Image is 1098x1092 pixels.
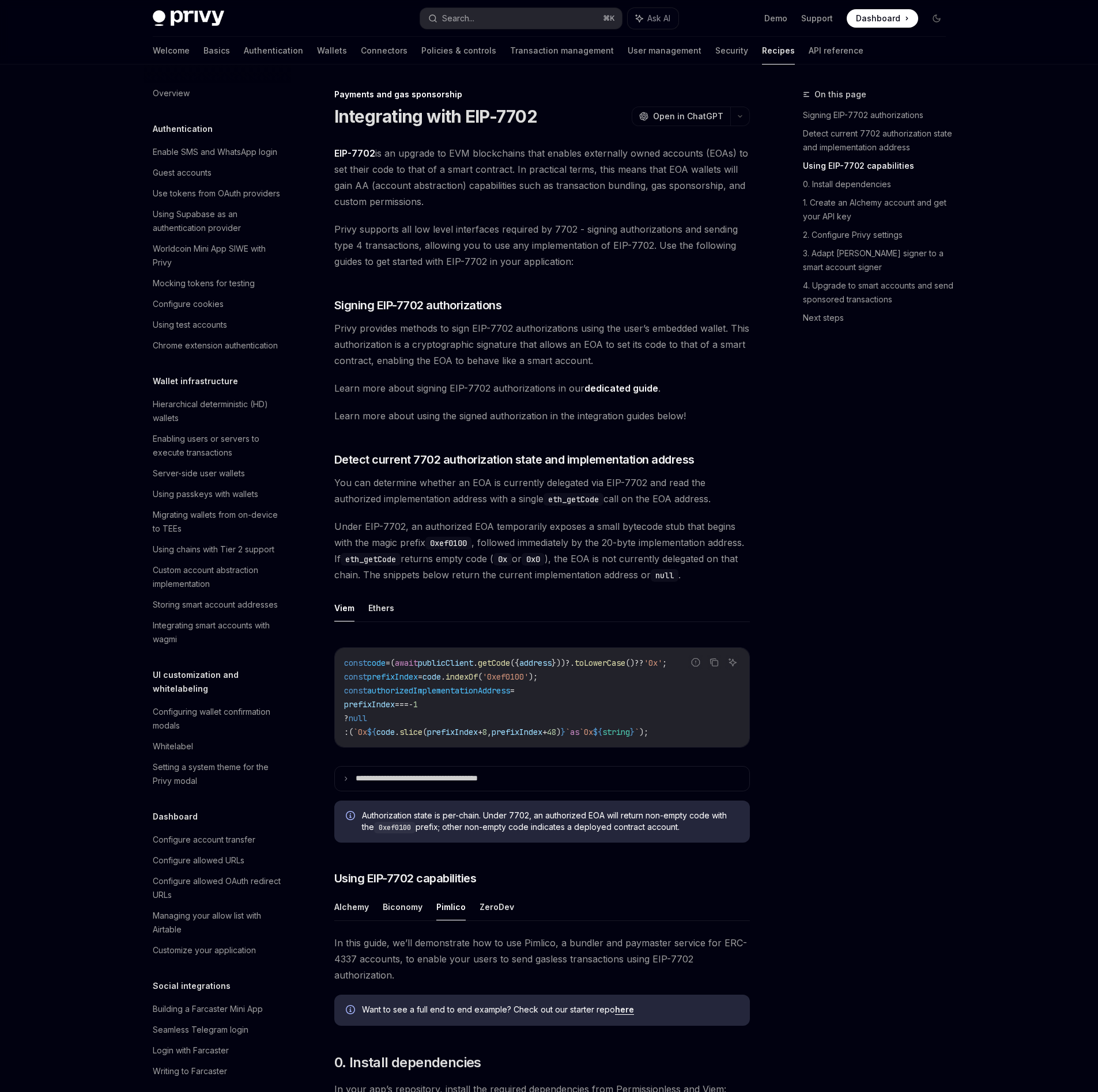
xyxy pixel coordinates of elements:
h5: Dashboard [153,810,198,824]
a: 1. Create an Alchemy account and get your API key [803,194,955,226]
span: ` [635,727,639,737]
div: Enabling users or servers to execute transactions [153,432,284,460]
div: Worldcoin Mini App SIWE with Privy [153,242,284,270]
div: Whitelabel [153,740,193,753]
span: } [561,727,565,737]
code: eth_getCode [341,553,401,566]
span: await [395,658,418,668]
span: = [418,672,422,682]
a: Basics [203,37,230,65]
span: const [344,672,367,682]
span: } [630,727,635,737]
span: const [344,685,367,696]
a: Integrating smart accounts with wagmi [144,615,291,650]
div: Building a Farcaster Mini App [153,1002,263,1016]
div: Migrating wallets from on-device to TEEs [153,508,284,536]
svg: Info [346,1005,357,1017]
span: = [510,685,515,696]
h5: Wallet infrastructure [153,374,238,388]
button: Alchemy [334,893,369,920]
svg: Info [346,811,357,822]
span: getCode [478,658,510,668]
a: Setting a system theme for the Privy modal [144,757,291,791]
button: Report incorrect code [688,655,703,670]
span: ${ [367,727,376,737]
span: 1 [413,699,418,710]
a: 4. Upgrade to smart accounts and send sponsored transactions [803,276,955,309]
a: Configuring wallet confirmation modals [144,702,291,736]
div: Customize your application [153,943,256,957]
a: Use tokens from OAuth providers [144,183,291,204]
a: Writing to Farcaster [144,1061,291,1082]
span: In this guide, we’ll demonstrate how to use Pimlico, a bundler and paymaster service for ERC-4337... [334,935,750,983]
a: Connectors [361,37,407,65]
span: Signing EIP-7702 authorizations [334,297,502,313]
span: '0x' [644,658,662,668]
a: Storing smart account addresses [144,594,291,615]
div: Seamless Telegram login [153,1023,248,1037]
a: Policies & controls [421,37,496,65]
a: Seamless Telegram login [144,1019,291,1040]
span: . [473,658,478,668]
span: Dashboard [856,13,900,24]
span: Authorization state is per-chain. Under 7702, an authorized EOA will return non-empty code with t... [362,810,738,833]
a: Chrome extension authentication [144,335,291,356]
span: , [487,727,492,737]
a: Using EIP-7702 capabilities [803,157,955,175]
a: Demo [764,13,787,24]
a: Recipes [762,37,795,65]
code: eth_getCode [544,493,603,506]
span: code [376,727,395,737]
div: Integrating smart accounts with wagmi [153,619,284,646]
div: Using Supabase as an authentication provider [153,207,284,235]
span: ( [422,727,427,737]
a: Configure account transfer [144,829,291,850]
a: Whitelabel [144,736,291,757]
span: is an upgrade to EVM blockchains that enables externally owned accounts (EOAs) to set their code ... [334,145,750,210]
h1: Integrating with EIP-7702 [334,106,537,127]
button: Viem [334,594,354,621]
a: Enabling users or servers to execute transactions [144,429,291,463]
button: Ask AI [725,655,740,670]
code: 0x0 [522,553,545,566]
span: null [349,713,367,723]
span: prefixIndex [367,672,418,682]
span: '0xef0100' [482,672,529,682]
div: Setting a system theme for the Privy modal [153,760,284,788]
a: Hierarchical deterministic (HD) wallets [144,394,291,429]
a: Custom account abstraction implementation [144,560,291,594]
span: ({ [510,658,519,668]
span: Learn more about signing EIP-7702 authorizations in our . [334,380,750,396]
span: const [344,658,367,668]
button: Open in ChatGPT [632,107,730,126]
span: + [542,727,547,737]
span: Learn more about using the signed authorization in the integration guides below! [334,408,750,424]
span: prefixIndex [492,727,542,737]
a: Signing EIP-7702 authorizations [803,106,955,124]
span: ?? [635,658,644,668]
a: EIP-7702 [334,147,375,160]
button: Pimlico [436,893,466,920]
a: Enable SMS and WhatsApp login [144,142,291,162]
span: - [409,699,413,710]
span: 0. Install dependencies [334,1053,481,1072]
span: code [422,672,441,682]
div: Hierarchical deterministic (HD) wallets [153,397,284,425]
a: Security [715,37,748,65]
span: indexOf [446,672,478,682]
a: 0. Install dependencies [803,175,955,194]
div: Configure allowed URLs [153,854,244,867]
span: ( [390,658,395,668]
span: ` [565,727,570,737]
span: `0x [353,727,367,737]
span: Open in ChatGPT [653,111,723,122]
a: Guest accounts [144,162,291,183]
span: string [602,727,630,737]
span: `0x [579,727,593,737]
a: Migrating wallets from on-device to TEEs [144,505,291,539]
span: 8 [482,727,487,737]
a: Authentication [244,37,303,65]
code: null [651,569,678,582]
span: authorizedImplementationAddress [367,685,510,696]
div: Storing smart account addresses [153,598,278,612]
